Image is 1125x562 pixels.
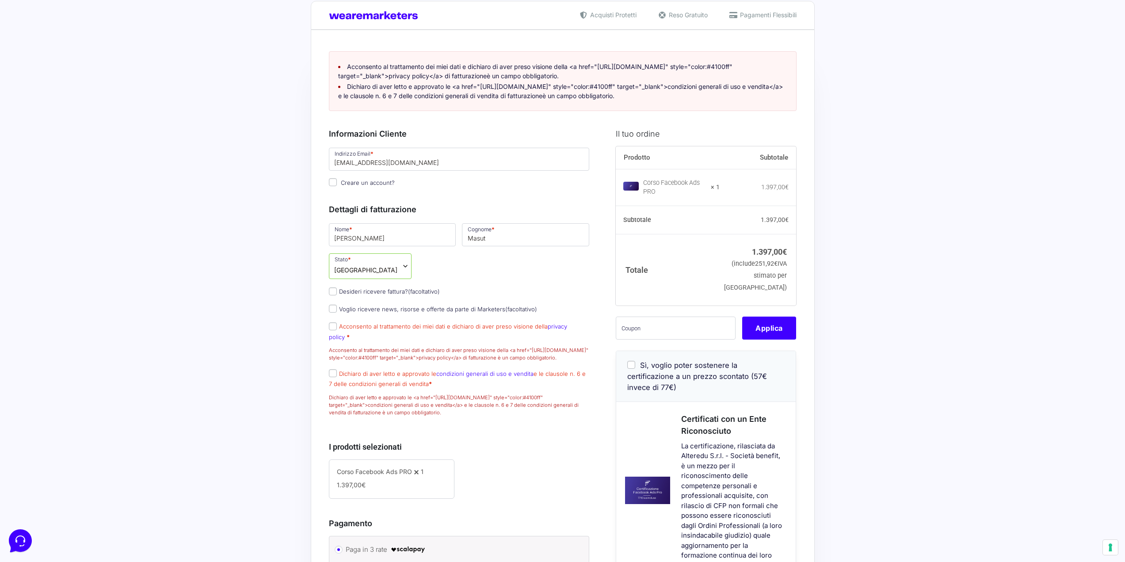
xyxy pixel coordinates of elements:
span: Italia [334,265,397,275]
label: Acconsento al trattamento dei miei dati e dichiaro di aver preso visione della [329,323,567,340]
img: tab_keywords_by_traffic_grey.svg [89,51,96,58]
label: Voglio ricevere news, risorse e offerte da parte di Marketers [329,306,537,313]
span: Pagamenti Flessibili [738,10,797,19]
span: € [362,481,366,489]
th: Subtotale [720,146,797,169]
p: Home [27,296,42,304]
span: Stato [329,253,412,279]
img: dark [14,50,32,67]
span: Corso Facebook Ads PRO [337,468,412,475]
iframe: Customerly Messenger Launcher [7,528,34,554]
img: dark [28,50,46,67]
span: € [785,184,789,191]
img: scalapay-logo-black.png [390,544,426,555]
img: Schermata-2023-01-03-alle-15.10.31-300x181.png [616,477,670,504]
input: Coupon [616,317,736,340]
span: € [782,247,787,256]
label: Desideri ricevere fattura? [329,288,440,295]
div: v 4.0.25 [25,14,43,21]
a: Acconsento al trattamento dei miei dati e dichiaro di aver preso visione della <a href="[URL][DOM... [338,63,732,80]
input: Cognome * [462,223,589,246]
input: Cerca un articolo... [20,129,145,138]
button: Le tue preferenze relative al consenso per le tecnologie di tracciamento [1103,540,1118,555]
button: Applica [742,317,796,340]
p: Aiuto [136,296,149,304]
span: Acquisti Protetti [588,10,637,19]
span: Inizia una conversazione [57,80,130,87]
button: Inizia una conversazione [14,74,163,92]
a: Apri Centro Assistenza [94,110,163,117]
img: logo_orange.svg [14,14,21,21]
button: Messaggi [61,284,116,304]
th: Prodotto [616,146,720,169]
div: Dominio [46,52,68,58]
span: 1.397,00 [337,481,366,489]
input: Sì, voglio poter sostenere la certificazione a un prezzo scontato (57€ invece di 77€) [627,361,635,369]
span: Le tue conversazioni [14,35,75,42]
div: Corso Facebook Ads PRO [643,179,705,196]
div: Dominio: [DOMAIN_NAME] [23,23,99,30]
bdi: 1.397,00 [761,216,789,223]
h3: Dettagli di fatturazione [329,203,590,215]
img: tab_domain_overview_orange.svg [37,51,44,58]
a: privacy policy [329,323,567,340]
strong: × 1 [711,183,720,192]
p: Messaggi [76,296,100,304]
button: Home [7,284,61,304]
span: Trova una risposta [14,110,69,117]
small: (include IVA stimato per [GEOGRAPHIC_DATA]) [724,260,787,291]
p: Acconsento al trattamento dei miei dati e dichiaro di aver preso visione della <a href="[URL][DOM... [329,347,590,362]
h3: Pagamento [329,517,590,529]
span: Reso Gratuito [667,10,708,19]
label: Paga in 3 rate [346,543,570,556]
span: Sì, voglio poter sostenere la certificazione a un prezzo scontato (57€ invece di 77€) [627,361,767,392]
h3: I prodotti selezionati [329,441,590,453]
a: Dichiaro di aver letto e approvato le <a href="[URL][DOMAIN_NAME]" style="color:#4100ff" target="... [338,83,783,99]
span: € [774,260,778,268]
h3: Informazioni Cliente [329,128,590,140]
th: Subtotale [616,206,720,234]
span: (facoltativo) [408,288,440,295]
div: Keyword (traffico) [99,52,147,58]
span: 251,92 [755,260,778,268]
span: Creare un account? [341,179,395,186]
bdi: 1.397,00 [761,184,789,191]
input: Desideri ricevere fattura?(facoltativo) [329,287,337,295]
a: condizioni generali di uso e vendita [436,370,534,377]
p: Dichiaro di aver letto e approvato le <a href="[URL][DOMAIN_NAME]" style="color:#4100ff" target="... [329,394,590,417]
span: € [785,216,789,223]
label: Dichiaro di aver letto e approvato le e le clausole n. 6 e 7 delle condizioni generali di vendita [329,370,586,387]
h3: Il tuo ordine [616,128,796,140]
input: Indirizzo Email * [329,148,590,171]
img: website_grey.svg [14,23,21,30]
input: Acconsento al trattamento dei miei dati e dichiaro di aver preso visione dellaprivacy policy [329,322,337,330]
span: (facoltativo) [505,306,537,313]
span: Certificati con un Ente Riconosciuto [681,414,767,436]
button: Aiuto [115,284,170,304]
h2: Ciao da Marketers 👋 [7,7,149,21]
img: dark [42,50,60,67]
input: Nome * [329,223,456,246]
th: Totale [616,234,720,305]
input: Dichiaro di aver letto e approvato lecondizioni generali di uso e venditae le clausole n. 6 e 7 d... [329,369,337,377]
img: Corso Facebook Ads PRO [623,182,639,191]
input: Voglio ricevere news, risorse e offerte da parte di Marketers(facoltativo) [329,305,337,313]
span: 1 [421,468,423,475]
input: Creare un account? [329,178,337,186]
bdi: 1.397,00 [752,247,787,256]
